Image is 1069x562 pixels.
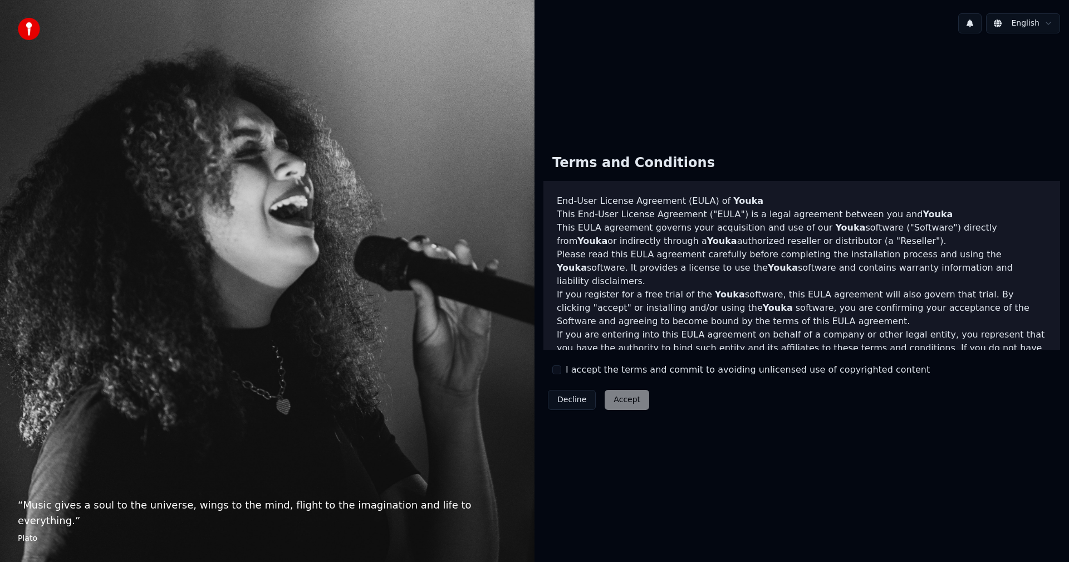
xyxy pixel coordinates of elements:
[557,328,1047,382] p: If you are entering into this EULA agreement on behalf of a company or other legal entity, you re...
[763,302,793,313] span: Youka
[715,289,745,300] span: Youka
[543,145,724,181] div: Terms and Conditions
[548,390,596,410] button: Decline
[557,288,1047,328] p: If you register for a free trial of the software, this EULA agreement will also govern that trial...
[768,262,798,273] span: Youka
[566,363,930,377] label: I accept the terms and commit to avoiding unlicensed use of copyrighted content
[557,194,1047,208] h3: End-User License Agreement (EULA) of
[557,221,1047,248] p: This EULA agreement governs your acquisition and use of our software ("Software") directly from o...
[557,262,587,273] span: Youka
[18,18,40,40] img: youka
[733,196,763,206] span: Youka
[707,236,737,246] span: Youka
[835,222,865,233] span: Youka
[18,497,517,529] p: “ Music gives a soul to the universe, wings to the mind, flight to the imagination and life to ev...
[18,533,517,544] footer: Plato
[577,236,607,246] span: Youka
[923,209,953,219] span: Youka
[557,208,1047,221] p: This End-User License Agreement ("EULA") is a legal agreement between you and
[557,248,1047,288] p: Please read this EULA agreement carefully before completing the installation process and using th...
